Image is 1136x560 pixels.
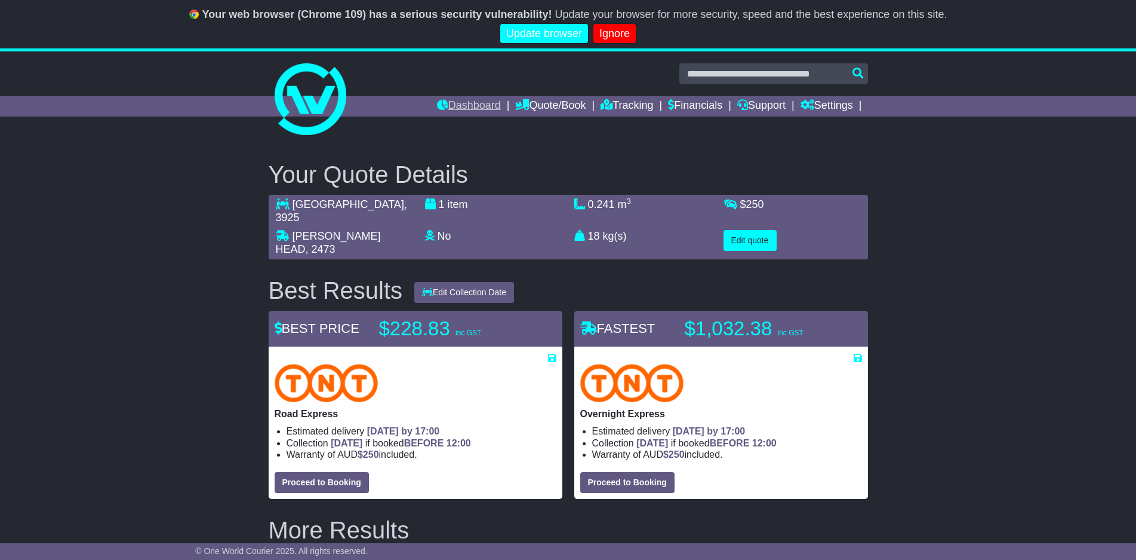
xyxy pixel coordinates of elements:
span: item [448,198,468,210]
span: © One World Courier 2025. All rights reserved. [195,546,368,556]
span: , 2473 [306,243,335,255]
span: 1 [439,198,445,210]
a: Support [737,96,786,117]
div: Best Results [263,277,409,304]
span: inc GST [455,329,481,337]
span: 18 [588,230,600,242]
a: Financials [668,96,722,117]
a: Dashboard [437,96,501,117]
h2: More Results [269,517,868,543]
span: [DATE] [636,438,668,448]
span: inc GST [777,329,803,337]
li: Warranty of AUD included. [287,449,556,460]
p: Overnight Express [580,408,862,420]
a: Tracking [601,96,653,117]
span: No [438,230,451,242]
span: BEFORE [404,438,444,448]
li: Estimated delivery [592,426,862,437]
span: [PERSON_NAME] HEAD [276,230,381,255]
span: if booked [331,438,470,448]
h2: Your Quote Details [269,161,868,188]
button: Proceed to Booking [580,472,675,493]
p: $1,032.38 [685,317,834,341]
span: m [618,198,632,210]
span: [DATE] [331,438,362,448]
span: [DATE] by 17:00 [673,426,746,436]
li: Collection [287,437,556,449]
a: Ignore [593,24,636,44]
img: TNT Domestic: Overnight Express [580,364,684,402]
span: , 3925 [276,198,407,224]
span: BEST PRICE [275,321,359,336]
b: Your web browser (Chrome 109) has a serious security vulnerability! [202,8,552,20]
span: 12:00 [752,438,777,448]
span: [DATE] by 17:00 [367,426,440,436]
button: Edit Collection Date [414,282,514,303]
span: 250 [363,449,379,460]
a: Settings [801,96,853,117]
li: Warranty of AUD included. [592,449,862,460]
span: Update your browser for more security, speed and the best experience on this site. [555,8,947,20]
li: Collection [592,437,862,449]
a: Update browser [500,24,588,44]
p: $228.83 [379,317,528,341]
span: if booked [636,438,776,448]
sup: 3 [627,197,632,206]
span: FASTEST [580,321,655,336]
p: Road Express [275,408,556,420]
a: Quote/Book [515,96,586,117]
span: $ [740,198,764,210]
img: TNT Domestic: Road Express [275,364,378,402]
span: 0.241 [588,198,615,210]
span: 12:00 [447,438,471,448]
button: Proceed to Booking [275,472,369,493]
span: $ [358,449,379,460]
button: Edit quote [724,230,777,251]
span: $ [663,449,685,460]
li: Estimated delivery [287,426,556,437]
span: kg(s) [603,230,627,242]
span: BEFORE [710,438,750,448]
span: 250 [669,449,685,460]
span: 250 [746,198,764,210]
span: [GEOGRAPHIC_DATA] [293,198,404,210]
